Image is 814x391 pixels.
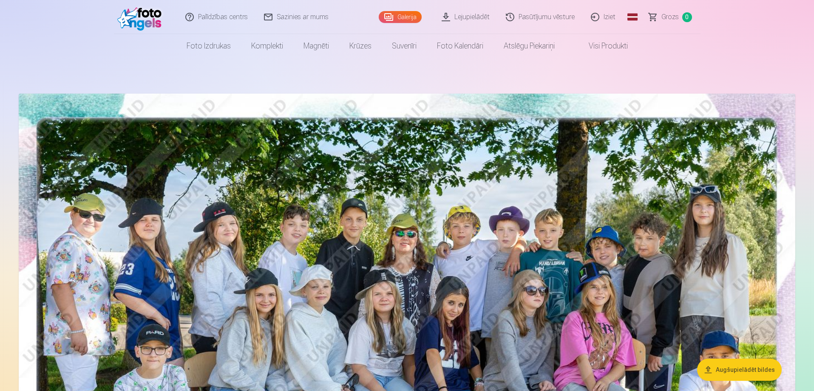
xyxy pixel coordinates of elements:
[176,34,241,58] a: Foto izdrukas
[379,11,422,23] a: Galerija
[382,34,427,58] a: Suvenīri
[494,34,565,58] a: Atslēgu piekariņi
[682,12,692,22] span: 0
[117,3,166,31] img: /fa1
[565,34,638,58] a: Visi produkti
[427,34,494,58] a: Foto kalendāri
[293,34,339,58] a: Magnēti
[339,34,382,58] a: Krūzes
[241,34,293,58] a: Komplekti
[661,12,679,22] span: Grozs
[697,359,782,381] button: Augšupielādēt bildes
